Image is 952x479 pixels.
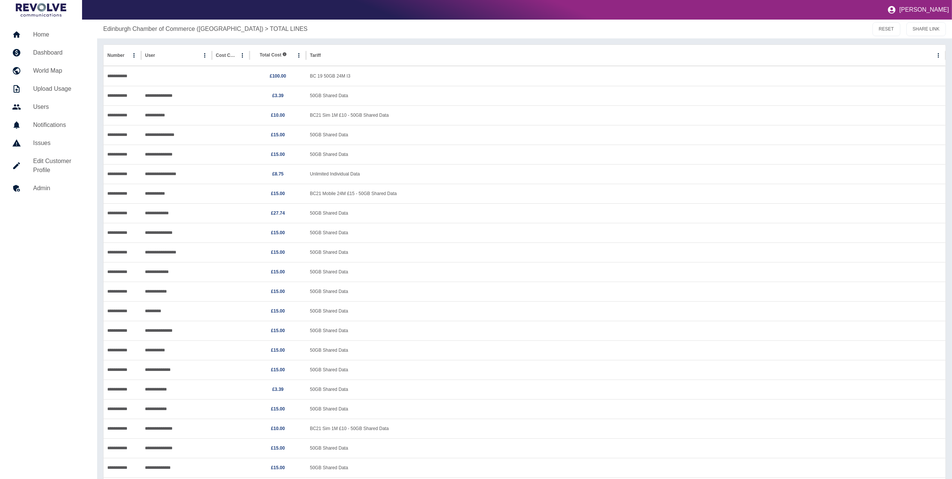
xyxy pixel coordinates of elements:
[306,321,946,340] div: 50GB Shared Data
[270,73,286,79] a: £100.00
[6,98,91,116] a: Users
[216,53,236,58] div: Cost Centre
[306,223,946,243] div: 50GB Shared Data
[306,243,946,262] div: 50GB Shared Data
[306,262,946,282] div: 50GB Shared Data
[6,62,91,80] a: World Map
[294,50,304,61] button: Total Cost column menu
[6,134,91,152] a: Issues
[265,24,268,34] p: >
[272,93,283,98] a: £3.39
[200,50,210,61] button: User column menu
[6,26,91,44] a: Home
[107,53,124,58] div: Number
[899,6,949,13] p: [PERSON_NAME]
[271,465,285,470] a: £15.00
[271,406,285,412] a: £15.00
[306,164,946,184] div: Unlimited Individual Data
[306,380,946,399] div: 50GB Shared Data
[271,230,285,235] a: £15.00
[6,179,91,197] a: Admin
[6,44,91,62] a: Dashboard
[271,152,285,157] a: £15.00
[129,50,139,61] button: Number column menu
[306,86,946,105] div: 50GB Shared Data
[260,52,287,58] span: Total Cost includes both fixed and variable costs.
[33,102,85,111] h5: Users
[306,399,946,419] div: 50GB Shared Data
[306,438,946,458] div: 50GB Shared Data
[6,152,91,179] a: Edit Customer Profile
[271,211,285,216] a: £27.74
[884,2,952,17] button: [PERSON_NAME]
[33,121,85,130] h5: Notifications
[306,66,946,86] div: BC 19 50GB 24M I3
[33,30,85,39] h5: Home
[271,191,285,196] a: £15.00
[271,348,285,353] a: £15.00
[306,282,946,301] div: 50GB Shared Data
[33,157,85,175] h5: Edit Customer Profile
[306,203,946,223] div: 50GB Shared Data
[272,387,283,392] a: £3.39
[271,132,285,137] a: £15.00
[873,22,900,36] button: RESET
[306,145,946,164] div: 50GB Shared Data
[306,184,946,203] div: BC21 Mobile 24M £15 - 50GB Shared Data
[933,50,944,61] button: Tariff column menu
[33,139,85,148] h5: Issues
[310,53,321,58] div: Tariff
[16,3,66,17] img: Logo
[271,289,285,294] a: £15.00
[906,22,946,36] button: SHARE LINK
[270,24,308,34] a: TOTAL LINES
[33,84,85,93] h5: Upload Usage
[306,360,946,380] div: 50GB Shared Data
[271,269,285,275] a: £15.00
[306,105,946,125] div: BC21 Sim 1M £10 - 50GB Shared Data
[306,301,946,321] div: 50GB Shared Data
[306,340,946,360] div: 50GB Shared Data
[271,328,285,333] a: £15.00
[33,184,85,193] h5: Admin
[272,171,283,177] a: £8.75
[6,116,91,134] a: Notifications
[271,367,285,372] a: £15.00
[271,445,285,451] a: £15.00
[103,24,263,34] a: Edinburgh Chamber of Commerce ([GEOGRAPHIC_DATA])
[6,80,91,98] a: Upload Usage
[145,53,155,58] div: User
[306,458,946,477] div: 50GB Shared Data
[271,250,285,255] a: £15.00
[271,426,285,431] a: £10.00
[271,308,285,314] a: £15.00
[33,48,85,57] h5: Dashboard
[271,113,285,118] a: £10.00
[237,50,248,61] button: Cost Centre column menu
[33,66,85,75] h5: World Map
[306,419,946,438] div: BC21 Sim 1M £10 - 50GB Shared Data
[306,125,946,145] div: 50GB Shared Data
